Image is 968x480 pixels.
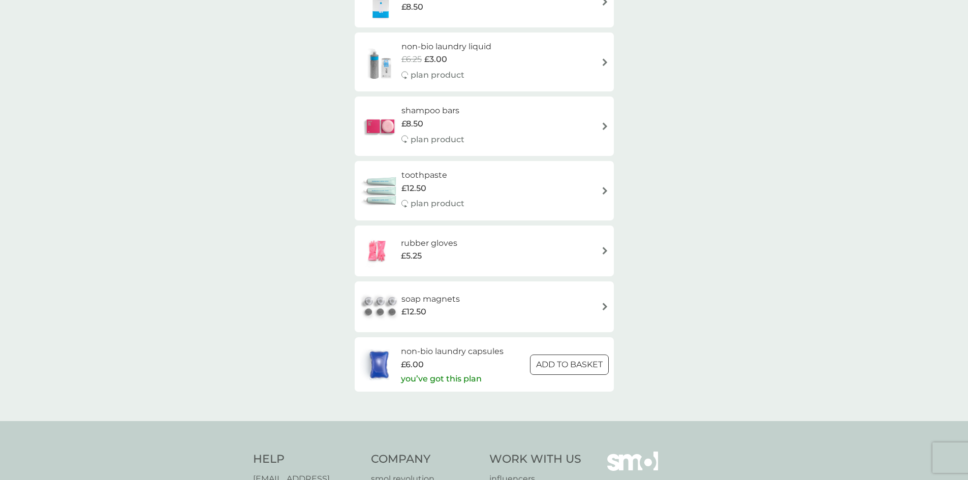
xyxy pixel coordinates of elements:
[411,69,464,82] p: plan product
[401,117,423,131] span: £8.50
[601,122,609,130] img: arrow right
[401,1,423,14] span: £8.50
[424,53,447,66] span: £3.00
[401,104,464,117] h6: shampoo bars
[401,53,422,66] span: £6.25
[401,249,422,263] span: £5.25
[489,452,581,467] h4: Work With Us
[360,109,401,144] img: shampoo bars
[401,358,424,371] span: £6.00
[360,233,395,269] img: rubber gloves
[401,237,457,250] h6: rubber gloves
[401,293,460,306] h6: soap magnets
[601,187,609,195] img: arrow right
[360,173,401,209] img: toothpaste
[601,58,609,66] img: arrow right
[530,355,609,375] button: ADD TO BASKET
[401,182,426,195] span: £12.50
[411,133,464,146] p: plan product
[371,452,479,467] h4: Company
[601,303,609,310] img: arrow right
[401,305,426,318] span: £12.50
[401,372,482,386] p: you’ve got this plan
[360,44,401,80] img: non-bio laundry liquid
[253,452,361,467] h4: Help
[411,197,464,210] p: plan product
[401,169,464,182] h6: toothpaste
[360,289,401,325] img: soap magnets
[401,345,504,358] h6: non-bio laundry capsules
[401,40,491,53] h6: non-bio laundry liquid
[601,247,609,254] img: arrow right
[360,347,398,382] img: non-bio laundry capsules
[536,358,603,371] p: ADD TO BASKET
